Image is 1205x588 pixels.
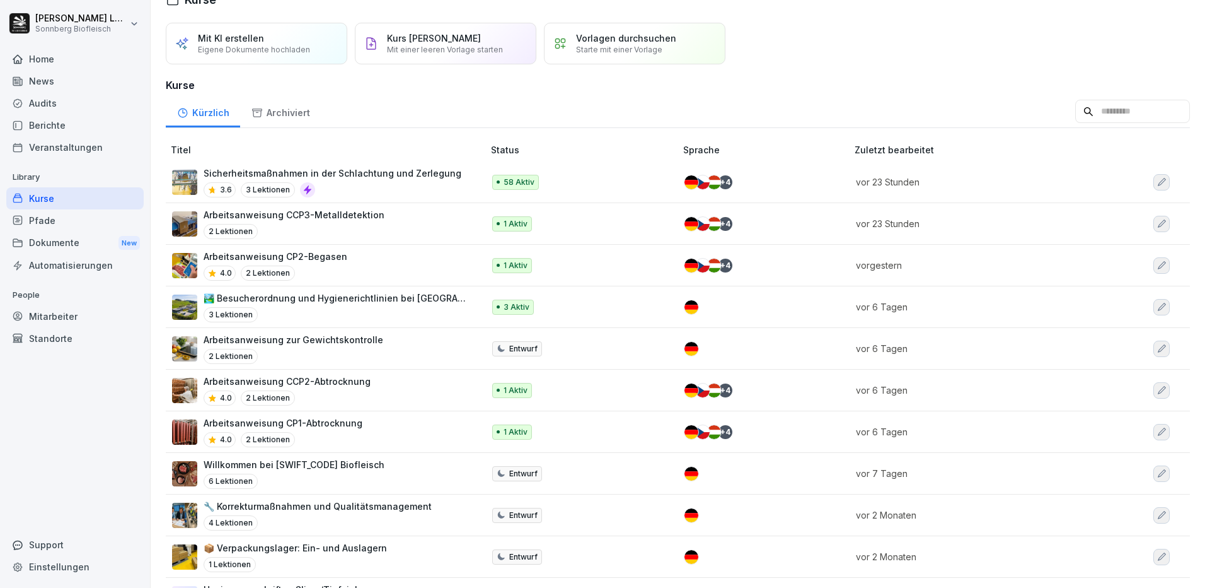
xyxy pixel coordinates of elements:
[855,143,1104,156] p: Zuletzt bearbeitet
[6,114,144,136] a: Berichte
[504,260,528,271] p: 1 Aktiv
[684,467,698,481] img: de.svg
[172,170,197,195] img: bg9xlr7342z5nsf7ao8e1prm.png
[856,425,1089,438] p: vor 6 Tagen
[6,285,144,305] p: People
[220,434,232,445] p: 4.0
[509,343,538,355] p: Entwurf
[856,550,1089,563] p: vor 2 Monaten
[166,95,240,127] a: Kürzlich
[684,259,698,273] img: de.svg
[707,384,721,397] img: hu.svg
[856,384,1089,397] p: vor 6 Tagen
[172,544,197,570] img: g1mf2oopp3hpfy5j4nli41fj.png
[696,259,710,273] img: cz.svg
[6,187,144,209] a: Kurse
[707,217,721,231] img: hu.svg
[509,468,538,479] p: Entwurf
[683,143,850,156] p: Sprache
[204,375,371,388] p: Arbeitsanweisung CCP2-Abtrocknung
[696,384,710,397] img: cz.svg
[172,211,197,237] img: pb7on1m2g7igak9wb3620wd1.png
[6,254,144,276] a: Automatisierungen
[718,425,732,439] div: + 4
[707,259,721,273] img: hu.svg
[684,384,698,397] img: de.svg
[696,175,710,189] img: cz.svg
[504,177,534,188] p: 58 Aktiv
[856,175,1089,189] p: vor 23 Stunden
[198,45,310,54] p: Eigene Dokumente hochladen
[204,208,384,221] p: Arbeitsanweisung CCP3-Metalldetektion
[204,541,387,555] p: 📦 Verpackungslager: Ein- und Auslagern
[241,182,295,197] p: 3 Lektionen
[6,327,144,350] a: Standorte
[684,425,698,439] img: de.svg
[240,95,321,127] div: Archiviert
[35,13,127,24] p: [PERSON_NAME] Lumetsberger
[204,458,384,471] p: Willkommen bei [SWIFT_CODE] Biofleisch
[718,259,732,273] div: + 4
[220,184,232,196] p: 3.6
[204,224,258,239] p: 2 Lektionen
[6,136,144,158] a: Veranstaltungen
[576,33,676,44] p: Vorlagen durchsuchen
[856,342,1089,355] p: vor 6 Tagen
[171,143,486,156] p: Titel
[6,534,144,556] div: Support
[204,515,258,531] p: 4 Lektionen
[6,209,144,232] a: Pfade
[198,33,264,44] p: Mit KI erstellen
[204,307,258,322] p: 3 Lektionen
[718,175,732,189] div: + 4
[172,336,197,362] img: gfrt4v3ftnksrv5de50xy3ff.png
[707,425,721,439] img: hu.svg
[856,300,1089,314] p: vor 6 Tagen
[241,266,295,281] p: 2 Lektionen
[6,556,144,578] a: Einstellungen
[684,175,698,189] img: de.svg
[491,143,679,156] p: Status
[684,342,698,356] img: de.svg
[204,557,256,572] p: 1 Lektionen
[684,509,698,522] img: de.svg
[684,217,698,231] img: de.svg
[718,384,732,397] div: + 4
[204,250,347,263] p: Arbeitsanweisung CP2-Begasen
[856,509,1089,522] p: vor 2 Monaten
[509,551,538,563] p: Entwurf
[718,217,732,231] div: + 4
[856,217,1089,230] p: vor 23 Stunden
[387,33,481,44] p: Kurs [PERSON_NAME]
[6,70,144,92] a: News
[204,474,258,489] p: 6 Lektionen
[241,432,295,447] p: 2 Lektionen
[6,167,144,187] p: Library
[696,425,710,439] img: cz.svg
[204,416,362,430] p: Arbeitsanweisung CP1-Abtrocknung
[204,333,383,346] p: Arbeitsanweisung zur Gewichtskontrolle
[204,167,461,180] p: Sicherheitsmaßnahmen in der Schlachtung und Zerlegung
[220,268,232,279] p: 4.0
[6,48,144,70] a: Home
[6,305,144,327] a: Mitarbeiter
[6,92,144,114] a: Audits
[504,426,528,438] p: 1 Aktiv
[35,25,127,33] p: Sonnberg Biofleisch
[172,420,197,445] img: mphigpm8jrcai41dtx68as7p.png
[504,385,528,396] p: 1 Aktiv
[6,232,144,255] a: DokumenteNew
[856,467,1089,480] p: vor 7 Tagen
[707,175,721,189] img: hu.svg
[509,510,538,521] p: Entwurf
[684,300,698,314] img: de.svg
